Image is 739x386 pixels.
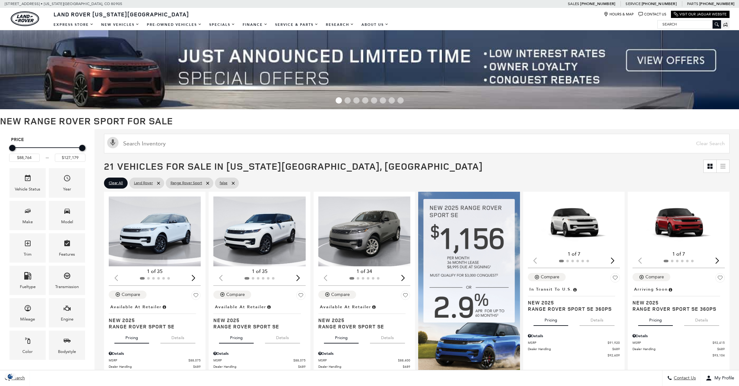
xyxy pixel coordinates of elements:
a: Dealer Handling $689 [528,347,620,351]
div: 1 of 7 [632,251,725,258]
button: details tab [265,330,300,343]
div: Mileage [20,316,35,323]
button: Compare Vehicle [318,291,356,299]
a: Visit Our Jaguar Website [674,12,727,17]
div: TrimTrim [9,233,46,263]
div: Features [59,251,75,258]
span: Parts [687,2,698,6]
div: 1 / 2 [109,196,202,266]
div: 1 / 2 [213,196,306,266]
span: Range Rover Sport SE [213,323,301,330]
a: [PHONE_NUMBER] [580,1,615,6]
span: $689 [193,364,201,369]
button: details tab [684,312,719,326]
div: Compare [541,274,559,280]
section: Click to Open Cookie Consent Modal [3,373,18,380]
span: Transmission [63,270,71,283]
div: Fueltype [20,283,36,290]
span: $88,400 [398,358,410,363]
button: details tab [160,330,195,343]
span: $88,075 [293,358,306,363]
span: MSRP [632,340,712,345]
span: Range Rover Sport SE [109,323,196,330]
span: Features [63,238,71,251]
a: New Vehicles [97,19,143,30]
span: Fueltype [24,270,32,283]
span: $689 [612,347,620,351]
a: $93,104 [632,353,725,358]
span: New 2025 [213,317,301,323]
span: Vehicle is in stock and ready for immediate delivery. Due to demand, availability is subject to c... [371,304,376,310]
a: Hours & Map [604,12,634,17]
span: Go to slide 6 [380,97,386,104]
button: Compare Vehicle [528,273,566,281]
span: Bodystyle [63,335,71,348]
span: false [220,179,228,187]
span: Go to slide 3 [353,97,360,104]
div: Pricing Details - Range Rover Sport SE [109,351,201,356]
div: Next slide [399,271,407,285]
a: Specials [205,19,239,30]
div: Maximum Price [79,145,85,151]
a: MSRP $92,415 [632,340,725,345]
span: Vehicle is preparing for delivery to the retailer. MSRP will be finalized when the vehicle arrive... [668,286,673,293]
div: 1 / 2 [318,196,411,266]
span: Range Rover Sport SE 360PS [632,306,720,312]
span: MSRP [109,358,188,363]
span: Available at Retailer [110,304,162,310]
span: New 2025 [528,299,615,306]
span: New 2025 [109,317,196,323]
span: $689 [717,347,725,351]
a: EXPRESS STORE [50,19,97,30]
span: Go to slide 2 [344,97,351,104]
button: Compare Vehicle [632,273,670,281]
a: About Us [358,19,392,30]
a: Available at RetailerNew 2025Range Rover Sport SE [213,303,305,330]
span: New 2025 [632,299,720,306]
a: Pre-Owned Vehicles [143,19,205,30]
span: Color [24,335,32,348]
span: Range Rover Sport SE [318,323,406,330]
button: details tab [580,312,615,326]
input: Search Inventory [104,134,730,153]
img: 2025 LAND ROVER Range Rover Sport SE 360PS 1 [632,196,725,249]
div: ModelModel [49,201,85,230]
div: VehicleVehicle Status [9,168,46,197]
img: 2025 LAND ROVER Range Rover Sport SE 1 [109,196,202,266]
a: Land Rover [US_STATE][GEOGRAPHIC_DATA] [50,10,193,18]
div: Make [22,219,33,225]
span: Available at Retailer [320,304,371,310]
span: MSRP [213,358,293,363]
a: In Transit to U.S.New 2025Range Rover Sport SE 360PS [528,285,620,312]
div: Color [22,348,33,355]
span: Vehicle is in stock and ready for immediate delivery. Due to demand, availability is subject to c... [266,304,271,310]
span: Contact Us [672,376,696,381]
span: $689 [298,364,306,369]
span: Service [626,2,640,6]
button: Save Vehicle [191,291,201,303]
a: $92,609 [528,353,620,358]
span: 21 Vehicles for Sale in [US_STATE][GEOGRAPHIC_DATA], [GEOGRAPHIC_DATA] [104,160,483,173]
span: Vehicle is in stock and ready for immediate delivery. Due to demand, availability is subject to c... [162,304,167,310]
span: Trim [24,238,32,251]
img: 2025 LAND ROVER Range Rover Sport SE 360PS 1 [528,196,621,249]
button: Save Vehicle [610,273,620,285]
span: In Transit to U.S. [529,286,572,293]
div: Year [63,186,71,193]
button: pricing tab [534,312,568,326]
div: Next slide [608,253,617,267]
div: TransmissionTransmission [49,266,85,295]
span: Dealer Handling [213,364,298,369]
div: Compare [122,292,140,298]
div: Trim [24,251,32,258]
span: Range Rover Sport SE 360PS [528,306,615,312]
span: Dealer Handling [632,347,717,351]
a: MSRP $91,920 [528,340,620,345]
div: Next slide [189,271,198,285]
svg: Click to toggle on voice search [107,137,118,148]
a: Finance [239,19,271,30]
div: Pricing Details - Range Rover Sport SE 360PS [528,333,620,339]
img: Opt-Out Icon [3,373,18,380]
div: Next slide [294,271,303,285]
div: FeaturesFeatures [49,233,85,263]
